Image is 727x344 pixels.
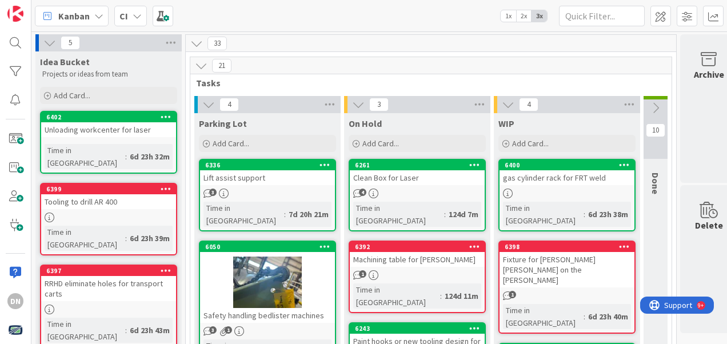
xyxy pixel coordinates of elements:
[41,184,176,209] div: 6399Tooling to drill AR 400
[46,185,176,193] div: 6399
[125,232,127,245] span: :
[200,308,335,323] div: Safety handling bedlister machines
[200,160,335,185] div: 6336Lift assist support
[585,208,631,221] div: 6d 23h 38m
[501,10,516,22] span: 1x
[119,10,128,22] b: CI
[350,242,485,252] div: 6392
[41,266,176,276] div: 6397
[359,270,366,278] span: 1
[349,118,382,129] span: On Hold
[359,189,366,196] span: 4
[584,208,585,221] span: :
[440,290,442,302] span: :
[7,6,23,22] img: Visit kanbanzone.com
[350,252,485,267] div: Machining table for [PERSON_NAME]
[200,160,335,170] div: 6336
[125,150,127,163] span: :
[584,310,585,323] span: :
[200,242,335,252] div: 6050
[203,202,284,227] div: Time in [GEOGRAPHIC_DATA]
[127,324,173,337] div: 6d 23h 43m
[512,138,549,149] span: Add Card...
[519,98,538,111] span: 4
[498,118,514,129] span: WIP
[350,160,485,185] div: 6261Clean Box for Laser
[353,283,440,309] div: Time in [GEOGRAPHIC_DATA]
[355,325,485,333] div: 6243
[650,173,661,194] span: Done
[503,304,584,329] div: Time in [GEOGRAPHIC_DATA]
[350,160,485,170] div: 6261
[207,37,227,50] span: 33
[446,208,481,221] div: 124d 7m
[350,323,485,334] div: 6243
[500,242,634,287] div: 6398Fixture for [PERSON_NAME] [PERSON_NAME] on the [PERSON_NAME]
[694,67,724,81] div: Archive
[646,123,665,137] span: 10
[125,324,127,337] span: :
[500,242,634,252] div: 6398
[209,189,217,196] span: 3
[209,326,217,334] span: 3
[369,98,389,111] span: 3
[41,122,176,137] div: Unloading workcenter for laser
[353,202,444,227] div: Time in [GEOGRAPHIC_DATA]
[41,194,176,209] div: Tooling to drill AR 400
[58,5,63,14] div: 9+
[585,310,631,323] div: 6d 23h 40m
[695,218,723,232] div: Delete
[41,184,176,194] div: 6399
[503,202,584,227] div: Time in [GEOGRAPHIC_DATA]
[199,118,247,129] span: Parking Lot
[200,170,335,185] div: Lift assist support
[355,243,485,251] div: 6392
[127,232,173,245] div: 6d 23h 39m
[196,77,657,89] span: Tasks
[127,150,173,163] div: 6d 23h 32m
[41,112,176,122] div: 6402
[45,144,125,169] div: Time in [GEOGRAPHIC_DATA]
[509,291,516,298] span: 1
[350,242,485,267] div: 6392Machining table for [PERSON_NAME]
[200,242,335,323] div: 6050Safety handling bedlister machines
[24,2,52,15] span: Support
[42,70,175,79] p: Projects or ideas from team
[45,226,125,251] div: Time in [GEOGRAPHIC_DATA]
[205,161,335,169] div: 6336
[212,59,231,73] span: 21
[54,90,90,101] span: Add Card...
[7,322,23,338] img: avatar
[46,113,176,121] div: 6402
[286,208,331,221] div: 7d 20h 21m
[350,170,485,185] div: Clean Box for Laser
[355,161,485,169] div: 6261
[205,243,335,251] div: 6050
[516,10,532,22] span: 2x
[7,293,23,309] div: DN
[500,160,634,170] div: 6400
[225,326,232,334] span: 1
[40,56,90,67] span: Idea Bucket
[362,138,399,149] span: Add Card...
[559,6,645,26] input: Quick Filter...
[46,267,176,275] div: 6397
[61,36,80,50] span: 5
[444,208,446,221] span: :
[500,252,634,287] div: Fixture for [PERSON_NAME] [PERSON_NAME] on the [PERSON_NAME]
[58,9,90,23] span: Kanban
[213,138,249,149] span: Add Card...
[41,112,176,137] div: 6402Unloading workcenter for laser
[442,290,481,302] div: 124d 11m
[500,170,634,185] div: gas cylinder rack for FRT weld
[505,243,634,251] div: 6398
[500,160,634,185] div: 6400gas cylinder rack for FRT weld
[284,208,286,221] span: :
[41,276,176,301] div: RRHD eliminate holes for transport carts
[41,266,176,301] div: 6397RRHD eliminate holes for transport carts
[219,98,239,111] span: 4
[505,161,634,169] div: 6400
[532,10,547,22] span: 3x
[45,318,125,343] div: Time in [GEOGRAPHIC_DATA]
